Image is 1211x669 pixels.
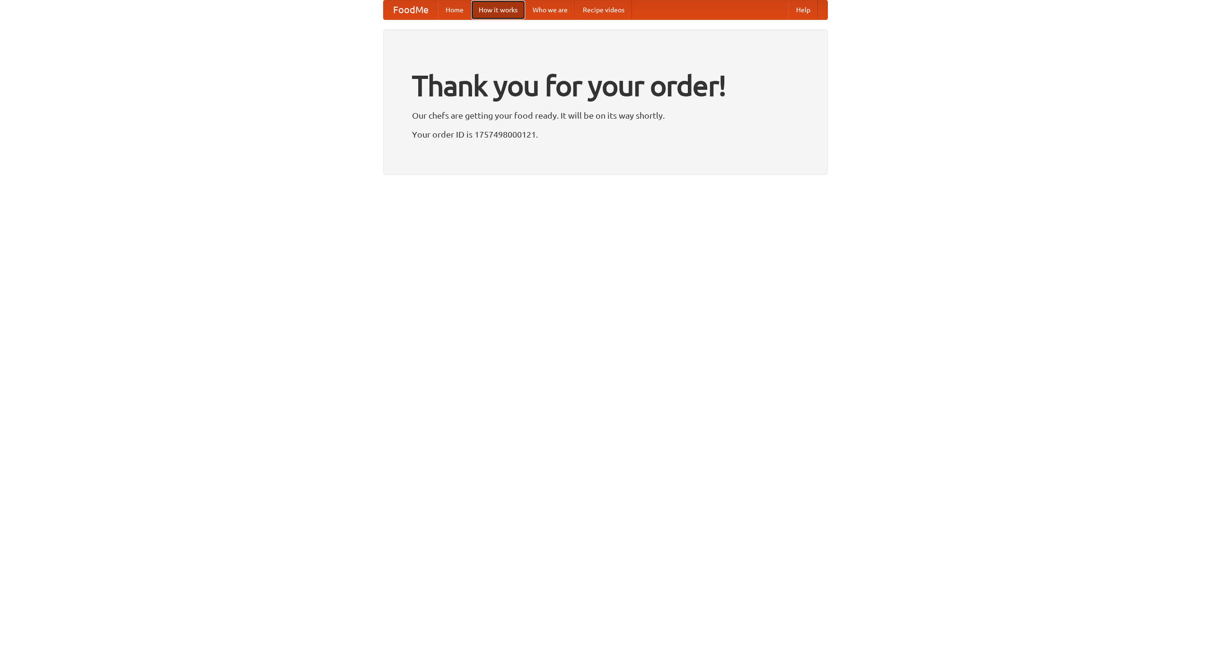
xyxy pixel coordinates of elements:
[384,0,438,19] a: FoodMe
[789,0,818,19] a: Help
[525,0,575,19] a: Who we are
[438,0,471,19] a: Home
[412,127,799,141] p: Your order ID is 1757498000121.
[412,63,799,108] h1: Thank you for your order!
[575,0,632,19] a: Recipe videos
[412,108,799,122] p: Our chefs are getting your food ready. It will be on its way shortly.
[471,0,525,19] a: How it works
